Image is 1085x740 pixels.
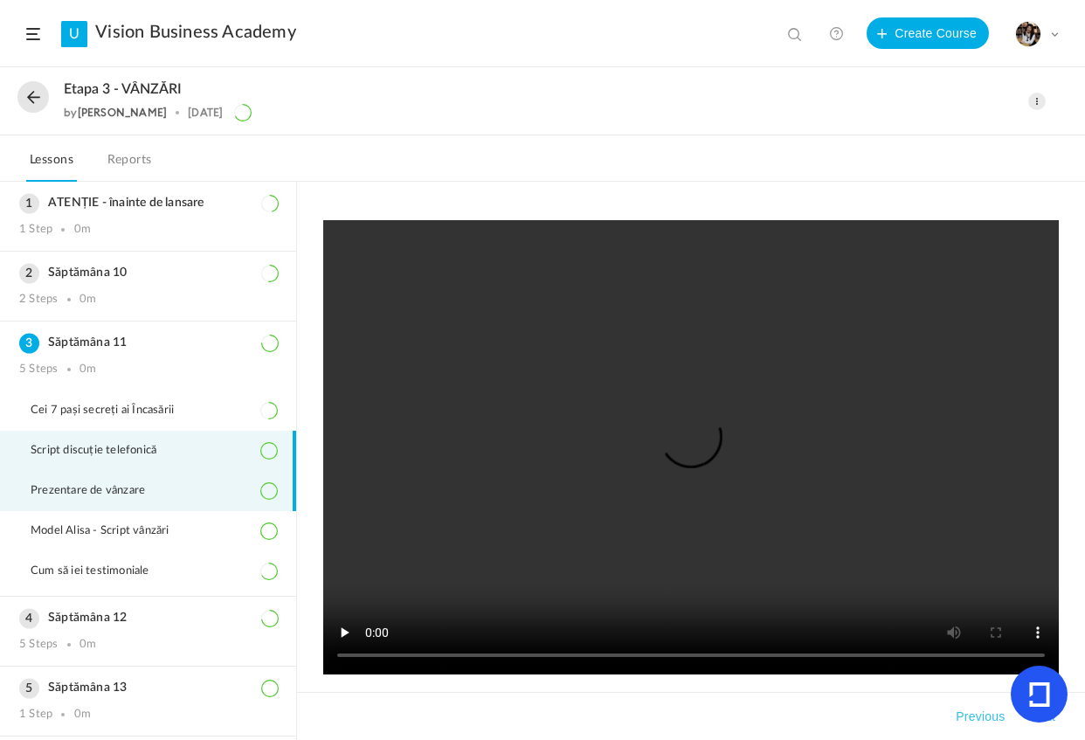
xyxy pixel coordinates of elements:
[31,564,171,578] span: Cum să iei testimoniale
[79,638,96,652] div: 0m
[867,17,989,49] button: Create Course
[31,524,191,538] span: Model Alisa - Script vânzări
[19,196,277,211] h3: ATENȚIE - înainte de lansare
[61,21,87,47] a: U
[19,223,52,237] div: 1 Step
[19,363,58,377] div: 5 Steps
[64,81,182,98] span: Etapa 3 - VÂNZĂRI
[952,706,1008,727] button: Previous
[19,708,52,722] div: 1 Step
[78,106,168,119] a: [PERSON_NAME]
[95,22,296,43] a: Vision Business Academy
[19,335,277,350] h3: Săptămâna 11
[79,293,96,307] div: 0m
[19,266,277,280] h3: Săptămâna 10
[31,444,178,458] span: Script discuție telefonică
[104,149,155,182] a: Reports
[79,363,96,377] div: 0m
[74,708,91,722] div: 0m
[64,107,167,119] div: by
[19,611,277,626] h3: Săptămâna 12
[19,638,58,652] div: 5 Steps
[74,223,91,237] div: 0m
[1016,22,1040,46] img: tempimagehs7pti.png
[31,404,196,418] span: Cei 7 pași secreți ai Încasării
[19,681,277,695] h3: Săptămâna 13
[19,293,58,307] div: 2 Steps
[188,107,223,119] div: [DATE]
[26,149,77,182] a: Lessons
[31,484,167,498] span: Prezentare de vânzare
